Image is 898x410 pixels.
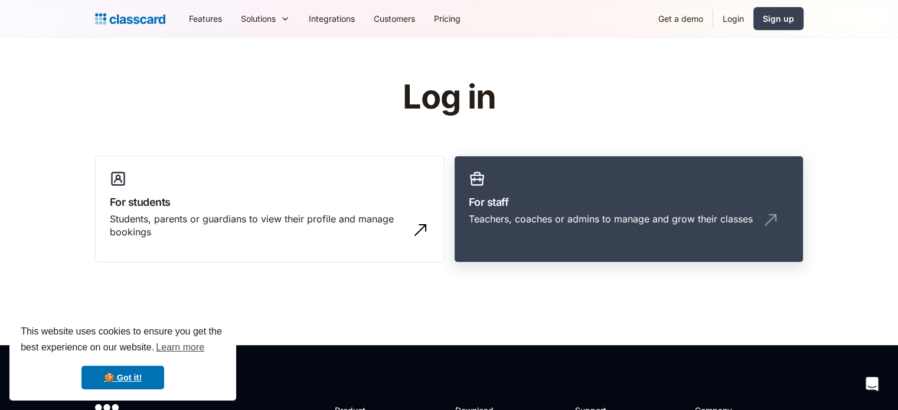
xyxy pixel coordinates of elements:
div: Solutions [231,5,299,32]
a: Features [179,5,231,32]
h3: For students [110,194,430,210]
div: Teachers, coaches or admins to manage and grow their classes [469,212,753,225]
a: Login [713,5,753,32]
h3: For staff [469,194,789,210]
div: Students, parents or guardians to view their profile and manage bookings [110,212,406,239]
div: Open Intercom Messenger [858,370,886,398]
a: learn more about cookies [154,339,206,356]
a: dismiss cookie message [81,366,164,389]
a: Integrations [299,5,364,32]
a: Customers [364,5,424,32]
div: Solutions [241,12,276,25]
div: Sign up [763,12,794,25]
a: Get a demo [649,5,713,32]
span: This website uses cookies to ensure you get the best experience on our website. [21,324,225,356]
a: For staffTeachers, coaches or admins to manage and grow their classes [454,156,804,263]
a: Pricing [424,5,470,32]
a: Logo [95,11,165,27]
a: For studentsStudents, parents or guardians to view their profile and manage bookings [95,156,445,263]
div: cookieconsent [9,313,236,401]
a: Sign up [753,7,804,30]
h1: Log in [262,79,636,116]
